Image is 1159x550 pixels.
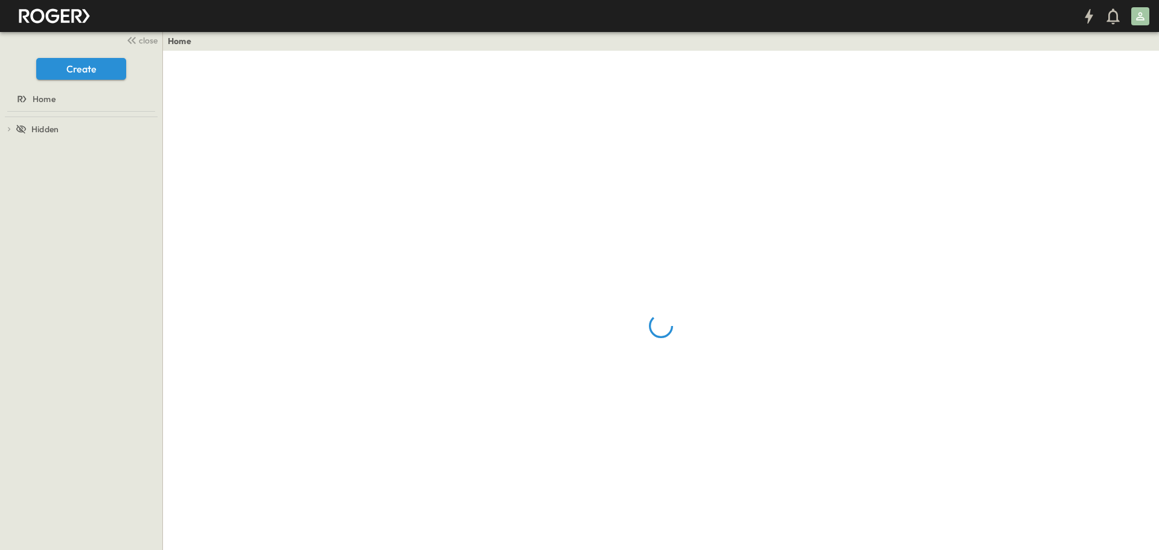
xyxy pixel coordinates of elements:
[168,35,191,47] a: Home
[33,93,56,105] span: Home
[139,34,158,46] span: close
[36,58,126,80] button: Create
[31,123,59,135] span: Hidden
[121,31,160,48] button: close
[2,91,158,107] a: Home
[168,35,199,47] nav: breadcrumbs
